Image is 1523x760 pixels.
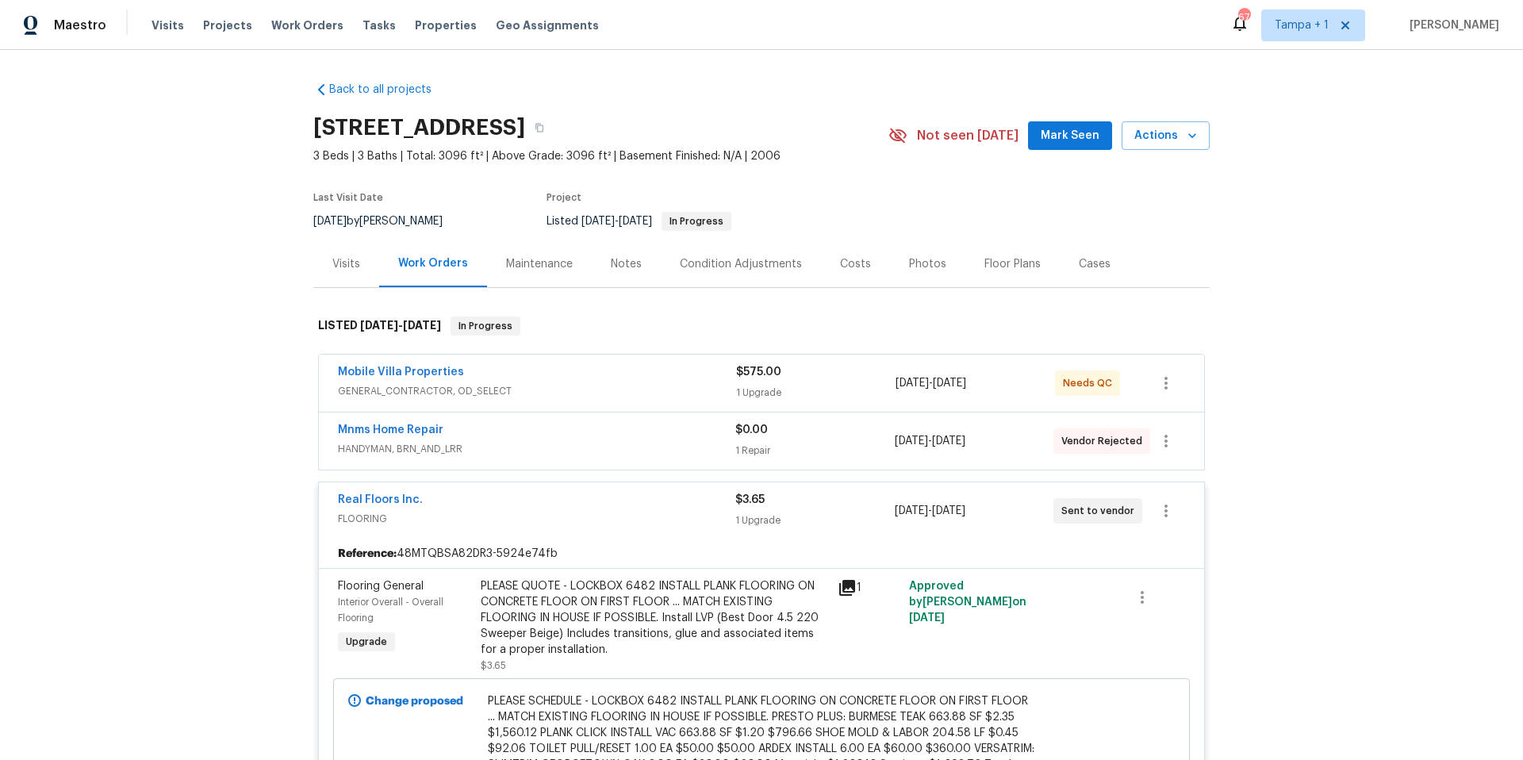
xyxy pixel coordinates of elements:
span: Flooring General [338,581,424,592]
span: Work Orders [271,17,343,33]
div: 1 Upgrade [735,512,894,528]
b: Change proposed [366,696,463,707]
span: Geo Assignments [496,17,599,33]
span: Tampa + 1 [1275,17,1329,33]
div: Costs [840,256,871,272]
div: 1 Repair [735,443,894,459]
span: Maestro [54,17,106,33]
span: In Progress [452,318,519,334]
a: Mobile Villa Properties [338,367,464,378]
button: Actions [1122,121,1210,151]
span: Approved by [PERSON_NAME] on [909,581,1026,624]
a: Back to all projects [313,82,466,98]
span: [DATE] [895,505,928,516]
div: Work Orders [398,255,468,271]
div: 67 [1238,10,1249,25]
span: Mark Seen [1041,126,1099,146]
span: Sent to vendor [1061,503,1141,519]
span: HANDYMAN, BRN_AND_LRR [338,441,735,457]
span: FLOORING [338,511,735,527]
div: Notes [611,256,642,272]
span: In Progress [663,217,730,226]
span: - [895,433,965,449]
div: Photos [909,256,946,272]
span: Needs QC [1063,375,1118,391]
div: by [PERSON_NAME] [313,212,462,231]
div: Maintenance [506,256,573,272]
span: - [895,503,965,519]
div: Condition Adjustments [680,256,802,272]
span: $575.00 [736,367,781,378]
span: Vendor Rejected [1061,433,1149,449]
span: Actions [1134,126,1197,146]
h2: [STREET_ADDRESS] [313,120,525,136]
b: Reference: [338,546,397,562]
span: GENERAL_CONTRACTOR, OD_SELECT [338,383,736,399]
span: [DATE] [896,378,929,389]
span: [DATE] [933,378,966,389]
div: Cases [1079,256,1111,272]
div: 48MTQBSA82DR3-5924e74fb [319,539,1204,568]
div: 1 [838,578,900,597]
span: - [896,375,966,391]
span: Upgrade [340,634,393,650]
span: Projects [203,17,252,33]
span: [DATE] [313,216,347,227]
span: [DATE] [895,436,928,447]
span: [DATE] [403,320,441,331]
span: [DATE] [932,436,965,447]
a: Real Floors Inc. [338,494,423,505]
span: Visits [152,17,184,33]
div: PLEASE QUOTE - LOCKBOX 6482 INSTALL PLANK FLOORING ON CONCRETE FLOOR ON FIRST FLOOR ... MATCH EXI... [481,578,828,658]
span: 3 Beds | 3 Baths | Total: 3096 ft² | Above Grade: 3096 ft² | Basement Finished: N/A | 2006 [313,148,888,164]
span: Project [547,193,581,202]
span: - [581,216,652,227]
span: [DATE] [932,505,965,516]
span: Tasks [363,20,396,31]
h6: LISTED [318,317,441,336]
button: Mark Seen [1028,121,1112,151]
span: Last Visit Date [313,193,383,202]
span: [DATE] [360,320,398,331]
span: $3.65 [481,661,506,670]
div: Visits [332,256,360,272]
span: [DATE] [909,612,945,624]
span: Listed [547,216,731,227]
div: 1 Upgrade [736,385,896,401]
span: Properties [415,17,477,33]
span: $3.65 [735,494,765,505]
button: Copy Address [525,113,554,142]
span: $0.00 [735,424,768,436]
span: - [360,320,441,331]
span: [DATE] [581,216,615,227]
span: [DATE] [619,216,652,227]
a: Mnms Home Repair [338,424,443,436]
span: [PERSON_NAME] [1403,17,1499,33]
div: LISTED [DATE]-[DATE]In Progress [313,301,1210,351]
span: Not seen [DATE] [917,128,1019,144]
div: Floor Plans [984,256,1041,272]
span: Interior Overall - Overall Flooring [338,597,443,623]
